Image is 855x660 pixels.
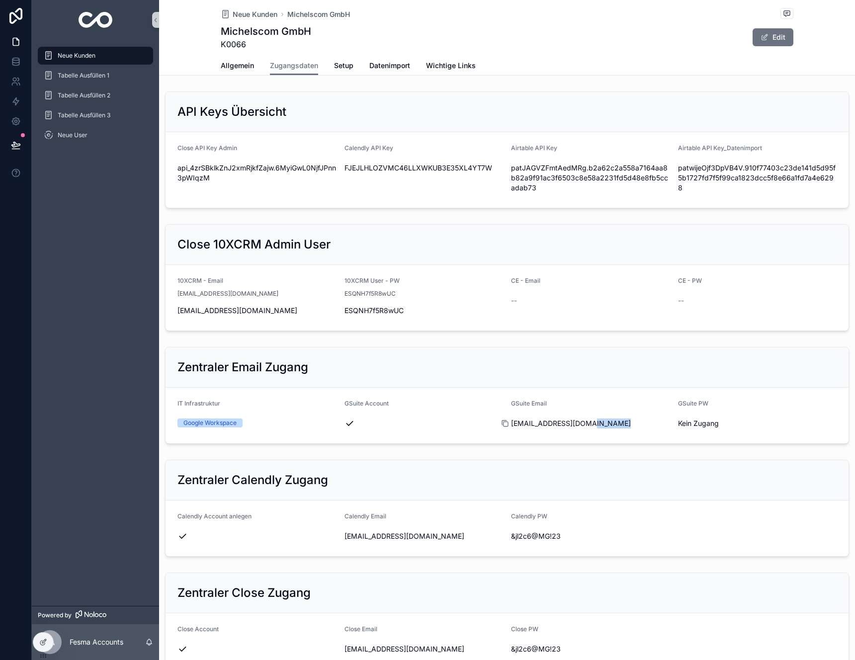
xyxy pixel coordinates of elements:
span: &jl2c6@MG!23 [511,644,670,654]
a: Tabelle Ausfüllen 2 [38,86,153,104]
a: Powered by [32,606,159,624]
span: 10XCRM - Email [177,277,223,284]
span: ESQNH7f5R8wUC [344,306,504,316]
a: Datenimport [369,57,410,77]
span: Kein Zugang [678,418,837,428]
span: 10XCRM User - PW [344,277,400,284]
span: [EMAIL_ADDRESS][DOMAIN_NAME] [511,418,670,428]
span: -- [511,296,517,306]
h1: Michelscom GmbH [221,24,311,38]
a: Michelscom GmbH [287,9,350,19]
span: Airtable API Key_Datenimport [678,144,762,152]
span: Allgemein [221,61,254,71]
span: patJAGVZFmtAedMRg.b2a62c2a558a7164aa8b82a9f91ac3f6503c8e58a2231fd5d48e8fb5ccadab73 [511,163,670,193]
span: [EMAIL_ADDRESS][DOMAIN_NAME] [344,644,504,654]
span: Airtable API Key [511,144,557,152]
span: Powered by [38,611,72,619]
h2: Zentraler Calendly Zugang [177,472,328,488]
span: [EMAIL_ADDRESS][DOMAIN_NAME] [344,531,504,541]
span: CE - Email [511,277,540,284]
span: -- [678,296,684,306]
span: Neue User [58,131,87,139]
span: [EMAIL_ADDRESS][DOMAIN_NAME] [177,290,278,298]
span: Tabelle Ausfüllen 3 [58,111,110,119]
span: Close API Key Admin [177,144,237,152]
a: Neue Kunden [221,9,277,19]
span: patwijeOjf3DpVB4V.910f77403c23de141d5d95f5b1727fd7f5f99ca1823dcc5f8e66a1fd7a4e6298 [678,163,837,193]
span: Tabelle Ausfüllen 1 [58,72,109,80]
span: IT Infrastruktur [177,400,220,407]
span: ESQNH7f5R8wUC [344,290,396,298]
a: Allgemein [221,57,254,77]
span: Calendly API Key [344,144,393,152]
span: Calendly Account anlegen [177,512,252,520]
h2: Zentraler Close Zugang [177,585,311,601]
span: Neue Kunden [233,9,277,19]
a: Tabelle Ausfüllen 1 [38,67,153,84]
button: Edit [753,28,793,46]
a: Neue User [38,126,153,144]
a: Neue Kunden [38,47,153,65]
span: Close PW [511,625,538,633]
h2: Zentraler Email Zugang [177,359,308,375]
p: Fesma Accounts [70,637,123,647]
div: scrollable content [32,40,159,157]
span: Zugangsdaten [270,61,318,71]
span: CE - PW [678,277,702,284]
span: Close Email [344,625,377,633]
h2: Close 10XCRM Admin User [177,237,331,252]
span: GSuite PW [678,400,708,407]
span: Calendly Email [344,512,386,520]
span: [EMAIL_ADDRESS][DOMAIN_NAME] [177,306,337,316]
span: api_4zrSBklkZnJ2xmRjkfZajw.6MyiGwL0NjfJPnn3pWIqzM [177,163,337,183]
a: Wichtige Links [426,57,476,77]
span: FJEJLHLOZVMC46LLXWKUB3E35XL4YT7W [344,163,504,173]
h2: API Keys Übersicht [177,104,286,120]
span: Setup [334,61,353,71]
span: Neue Kunden [58,52,95,60]
span: Calendly PW [511,512,547,520]
a: Tabelle Ausfüllen 3 [38,106,153,124]
img: App logo [79,12,113,28]
span: K0066 [221,38,311,50]
span: Datenimport [369,61,410,71]
span: GSuite Email [511,400,547,407]
a: Setup [334,57,353,77]
span: Close Account [177,625,219,633]
span: Wichtige Links [426,61,476,71]
div: Google Workspace [183,418,237,427]
a: Zugangsdaten [270,57,318,76]
span: &jl2c6@MG!23 [511,531,670,541]
span: Tabelle Ausfüllen 2 [58,91,110,99]
span: GSuite Account [344,400,389,407]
